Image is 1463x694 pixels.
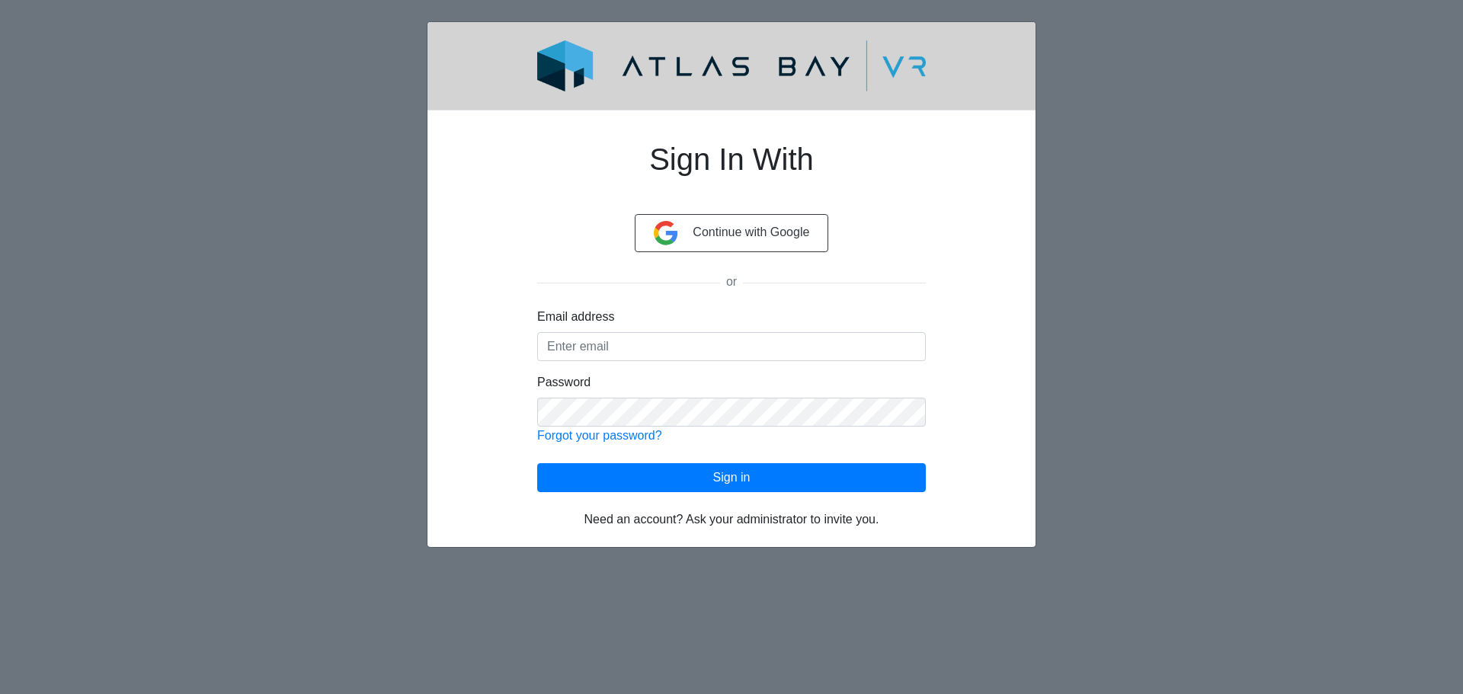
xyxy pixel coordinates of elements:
button: Continue with Google [635,214,829,252]
button: Sign in [537,463,926,492]
label: Password [537,373,591,392]
span: Continue with Google [693,225,809,238]
iframe: Ybug feedback widget [11,664,101,694]
a: Forgot your password? [537,429,662,442]
span: Need an account? Ask your administrator to invite you. [584,513,879,526]
img: logo [501,40,962,91]
label: Email address [537,308,614,326]
h1: Sign In With [537,123,926,214]
span: or [720,275,743,288]
input: Enter email [537,332,926,361]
